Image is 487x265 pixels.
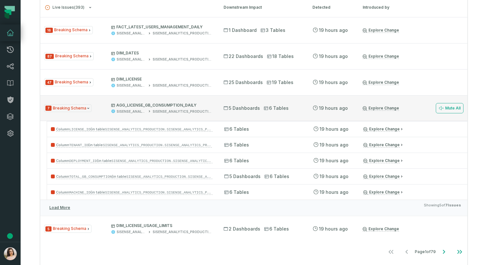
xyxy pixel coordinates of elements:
span: 6 Tables [224,142,249,148]
button: Go to first page [383,245,399,258]
strong: 7 Issues [445,203,461,207]
relative-time: Sep 10, 2025, 4:01 PM GMT+3 [319,27,348,33]
span: Severity [45,226,52,232]
span: 6 Tables [224,126,249,132]
button: Go to previous page [399,245,415,258]
div: SISENSE_ANALYTICS_PRODUCTION [153,230,212,234]
relative-time: Sep 10, 2025, 4:01 PM GMT+3 [319,226,348,232]
button: Go to last page [452,245,467,258]
span: Column (in table in Snowflake) does not exist, but it is being read by: [56,190,388,194]
span: Issue Type [44,26,93,34]
code: SISENSE_ANALYTICS_PRODUCTION.SISENSE_ANALYTICS_PRODUCTION.AGG_LICENSE_GB_CONSUMPTION_DAILY [111,158,303,163]
span: 6 Tables [224,189,249,195]
a: Explore Change [363,158,400,163]
div: SISENSE_ANALYTICS_PRODUCTION [117,57,146,62]
relative-time: Sep 10, 2025, 4:01 PM GMT+3 [320,142,349,147]
code: SISENSE_ANALYTICS_PRODUCTION.SISENSE_ANALYTICS_PRODUCTION.AGG_LICENSE_GB_CONSUMPTION_DAILY [103,142,294,147]
relative-time: Sep 10, 2025, 4:01 PM GMT+3 [319,53,348,59]
span: 2 Dashboards [224,226,260,232]
span: 18 Tables [267,53,294,60]
a: Explore Change [363,54,399,59]
a: Explore Change [363,28,399,33]
span: Column (in table in Snowflake) does not exist, but it is being read by: [56,143,386,147]
span: 6 Tables [264,173,289,180]
a: Explore Change [363,174,400,179]
code: MACHINE_ID [69,191,91,194]
button: Mute All [436,103,463,113]
div: SISENSE_ANALYTICS_PRODUCTION [117,230,146,234]
ul: Page 1 of 79 [383,245,467,258]
relative-time: Sep 10, 2025, 4:01 PM GMT+3 [320,126,349,132]
span: 5 Dashboards [224,173,261,180]
span: Severity [45,54,54,59]
code: TENANT_ID [69,143,88,147]
span: Severity [51,190,55,194]
button: Live Issues(393) [45,5,212,10]
code: TOTAL_GB_CONSUMPTION [69,175,112,179]
span: Issue Type [44,52,94,60]
span: Severity [45,80,53,85]
span: Issue Type [44,225,91,233]
a: Explore Change [363,190,400,195]
span: Issue Type [44,78,93,86]
span: Live Issues ( 393 ) [45,5,84,10]
code: SISENSE_ANALYTICS_PRODUCTION.SISENSE_ANALYTICS_PRODUCTION.AGG_LICENSE_GB_CONSUMPTION_DAILY [105,127,296,131]
relative-time: Sep 10, 2025, 4:01 PM GMT+3 [319,105,348,111]
div: SISENSE_ANALYTICS_PRODUCTION [153,31,212,36]
span: Column (in table in Snowflake) does not exist, but it is being read by: [56,158,395,163]
span: Severity [51,127,55,131]
span: 1 Dashboard [224,27,257,33]
code: DEPLOYMENT_ID [69,159,97,163]
span: Showing 5 of [424,203,461,213]
a: Explore Change [363,80,399,85]
span: Severity [45,106,52,111]
span: 6 Tables [264,226,289,232]
code: LICENSE_ID [69,128,91,131]
div: Introduced by [363,5,421,10]
relative-time: Sep 10, 2025, 4:01 PM GMT+3 [320,189,349,195]
span: 5 Dashboards [224,105,260,111]
div: SISENSE_ANALYTICS_PRODUCTION [153,57,212,62]
span: Issue Type [44,104,91,112]
span: Severity [45,28,53,33]
nav: pagination [40,245,467,258]
div: Detected [312,5,351,10]
span: 6 Tables [264,105,289,111]
span: 6 Tables [224,157,249,164]
span: Severity [51,175,55,178]
span: Column (in table in Snowflake) does not exist, but it is being read by: [56,174,409,179]
a: Explore Change [363,142,400,147]
div: SISENSE_ANALYTICS_PRODUCTION [117,31,146,36]
relative-time: Sep 10, 2025, 4:01 PM GMT+3 [319,80,348,85]
code: SISENSE_ANALYTICS_PRODUCTION.SISENSE_ANALYTICS_PRODUCTION.AGG_LICENSE_GB_CONSUMPTION_DAILY [105,190,296,194]
code: SISENSE_ANALYTICS_PRODUCTION.SISENSE_ANALYTICS_PRODUCTION.AGG_LICENSE_GB_CONSUMPTION_DAILY [126,174,318,179]
button: Load More [47,203,73,213]
p: DIM_DATES [111,51,212,56]
relative-time: Sep 10, 2025, 4:01 PM GMT+3 [320,174,349,179]
relative-time: Sep 10, 2025, 4:01 PM GMT+3 [320,158,349,163]
p: DIM_LICENSE_USAGE_LIMITS [111,223,212,228]
div: SISENSE_ANALYTICS_PRODUCTION [153,83,212,88]
span: 3 Tables [261,27,285,33]
span: Severity [51,159,55,163]
div: SISENSE_ANALYTICS_PRODUCTION [117,83,146,88]
a: Explore Change [363,106,399,111]
div: SISENSE_ANALYTICS_PRODUCTION [153,109,212,114]
a: Explore Change [363,127,400,132]
div: Tooltip anchor [7,233,13,239]
button: Go to next page [436,245,452,258]
span: 22 Dashboards [224,53,263,60]
span: 19 Tables [267,79,293,86]
span: 25 Dashboards [224,79,263,86]
p: AGG_LICENSE_GB_CONSUMPTION_DAILY [111,103,212,108]
img: avatar of Kateryna Viflinzider [4,247,17,260]
div: Live Issues(393) [40,17,467,260]
div: Downstream Impact [224,5,301,10]
p: DIM_LICENSE [111,77,212,82]
p: FACT_LATEST_USERS_MANAGEMENT_DAILY [111,24,212,30]
span: Severity [51,143,55,147]
a: Explore Change [363,226,399,232]
div: SISENSE_ANALYTICS_PRODUCTION [117,109,146,114]
span: Column (in table in Snowflake) does not exist, but it is being read by: [56,127,388,131]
